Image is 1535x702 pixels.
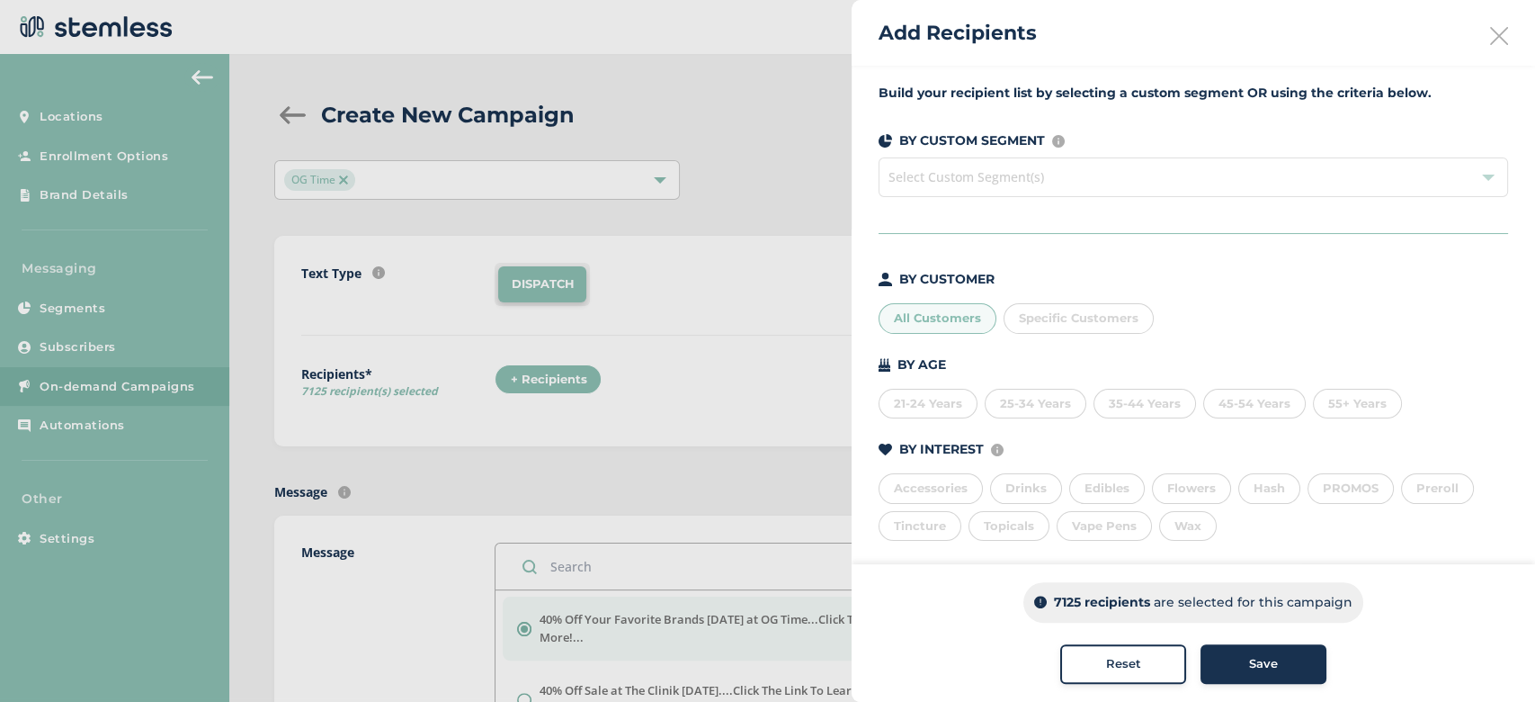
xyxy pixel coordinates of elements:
img: icon-person-dark-ced50e5f.svg [879,273,892,286]
div: PROMOS [1307,473,1394,504]
div: 35-44 Years [1093,389,1196,419]
p: are selected for this campaign [1154,593,1352,612]
div: Flowers [1152,473,1231,504]
p: BY AGE [897,355,946,374]
div: Edibles [1069,473,1145,504]
img: icon-cake-93b2a7b5.svg [879,358,890,372]
h2: Add Recipients [879,18,1037,48]
span: Reset [1106,655,1141,673]
label: Build your recipient list by selecting a custom segment OR using the criteria below. [879,84,1508,103]
div: Drinks [990,473,1062,504]
div: Vape Pens [1057,511,1152,542]
button: Save [1200,644,1326,684]
p: BY TIME [899,562,952,581]
img: icon-info-dark-48f6c5f3.svg [1034,597,1047,609]
div: 21-24 Years [879,389,977,419]
img: icon-heart-dark-29e6356f.svg [879,444,892,456]
div: All Customers [879,303,996,334]
p: BY CUSTOM SEGMENT [899,131,1045,150]
div: 45-54 Years [1203,389,1306,419]
span: Save [1249,655,1278,673]
div: Wax [1159,511,1217,542]
div: 55+ Years [1313,389,1402,419]
div: 25-34 Years [985,389,1086,419]
div: Tincture [879,511,961,542]
img: icon-info-236977d2.svg [991,444,1004,456]
img: icon-info-236977d2.svg [1052,135,1065,148]
div: Preroll [1401,473,1474,504]
p: BY CUSTOMER [899,270,995,289]
p: BY INTEREST [899,440,984,459]
div: Accessories [879,473,983,504]
button: Reset [1060,644,1186,684]
div: Hash [1238,473,1300,504]
img: icon-segments-dark-074adb27.svg [879,134,892,148]
span: Specific Customers [1019,310,1138,325]
div: Topicals [968,511,1049,542]
p: 7125 recipients [1054,593,1150,612]
iframe: Chat Widget [1445,616,1535,702]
